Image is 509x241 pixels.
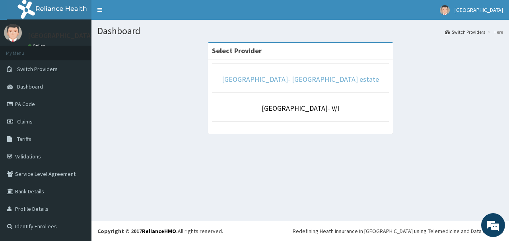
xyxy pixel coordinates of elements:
span: Dashboard [17,83,43,90]
span: Claims [17,118,33,125]
span: [GEOGRAPHIC_DATA] [455,6,503,13]
img: User Image [440,5,450,15]
footer: All rights reserved. [91,221,509,241]
a: [GEOGRAPHIC_DATA]- [GEOGRAPHIC_DATA] estate [222,75,379,84]
a: Online [28,43,47,49]
a: RelianceHMO [142,228,176,235]
p: [GEOGRAPHIC_DATA] [28,32,93,39]
img: User Image [4,24,22,42]
span: Tariffs [17,135,31,143]
li: Here [486,29,503,35]
h1: Dashboard [97,26,503,36]
div: Redefining Heath Insurance in [GEOGRAPHIC_DATA] using Telemedicine and Data Science! [293,227,503,235]
a: [GEOGRAPHIC_DATA]- V/I [262,104,339,113]
strong: Select Provider [212,46,262,55]
span: Switch Providers [17,66,58,73]
strong: Copyright © 2017 . [97,228,178,235]
a: Switch Providers [445,29,485,35]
